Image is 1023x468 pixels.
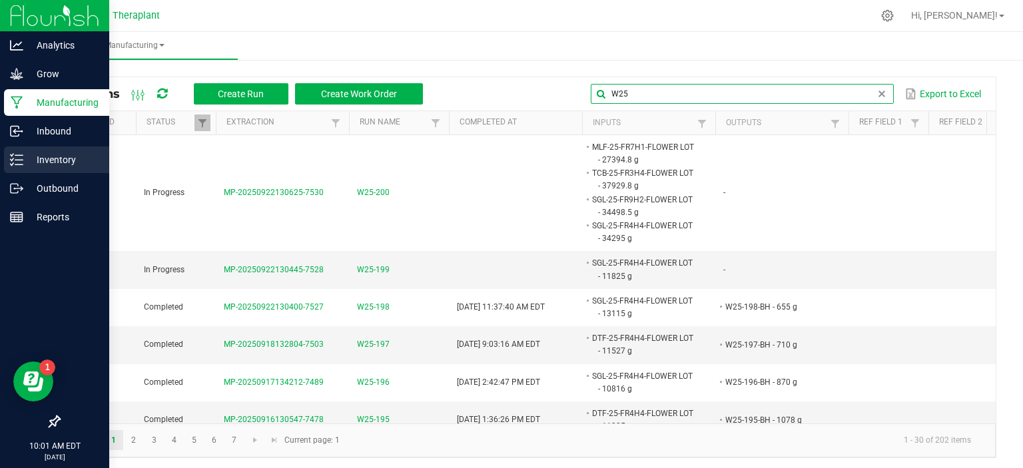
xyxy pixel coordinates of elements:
[590,193,695,219] li: SGL-25-FR9H2-FLOWER LOT - 34498.5 g
[428,115,444,131] a: Filter
[23,123,103,139] p: Inbound
[939,117,986,128] a: Ref Field 2Sortable
[590,166,695,192] li: TCB-25-FR3H4-FLOWER LOT - 37929.8 g
[10,210,23,224] inline-svg: Reports
[457,415,540,424] span: [DATE] 1:36:26 PM EDT
[10,39,23,52] inline-svg: Analytics
[876,89,887,99] span: clear
[348,429,982,451] kendo-pager-info: 1 - 30 of 202 items
[10,67,23,81] inline-svg: Grow
[23,152,103,168] p: Inventory
[147,117,194,128] a: StatusSortable
[457,340,540,349] span: [DATE] 9:03:16 AM EDT
[723,300,829,314] li: W25-198-BH - 655 g
[113,10,160,21] span: Theraplant
[457,302,545,312] span: [DATE] 11:37:40 AM EDT
[104,430,123,450] a: Page 1
[23,209,103,225] p: Reports
[590,369,695,395] li: SGL-25-FR4H4-FLOWER LOT - 10816 g
[357,376,390,389] span: W25-196
[59,423,996,457] kendo-pager: Current page: 1
[295,83,423,105] button: Create Work Order
[23,95,103,111] p: Manufacturing
[827,115,843,132] a: Filter
[907,115,923,131] a: Filter
[357,264,390,276] span: W25-199
[10,153,23,166] inline-svg: Inventory
[69,83,433,105] div: All Runs
[6,452,103,462] p: [DATE]
[245,430,264,450] a: Go to the next page
[590,256,695,282] li: SGL-25-FR4H4-FLOWER LOT - 11825 g
[879,9,896,22] div: Manage settings
[23,66,103,82] p: Grow
[224,188,324,197] span: MP-20250922130625-7530
[144,188,184,197] span: In Progress
[582,111,715,135] th: Inputs
[144,302,183,312] span: Completed
[224,415,324,424] span: MP-20250916130547-7478
[165,430,184,450] a: Page 4
[723,375,829,389] li: W25-196-BH - 870 g
[32,32,238,60] a: Manufacturing
[591,84,894,104] input: Search by Run Name, Extraction, Machine, or Lot Number
[194,83,288,105] button: Create Run
[357,186,390,199] span: W25-200
[194,115,210,131] a: Filter
[715,251,849,288] td: -
[590,332,695,357] li: DTF-25-FR4H4-FLOWER LOT - 11527 g
[715,135,849,252] td: -
[694,115,710,132] a: Filter
[23,180,103,196] p: Outbound
[250,435,260,445] span: Go to the next page
[144,265,184,274] span: In Progress
[39,359,55,375] iframe: Resource center unread badge
[124,430,143,450] a: Page 2
[218,89,264,99] span: Create Run
[911,10,998,21] span: Hi, [PERSON_NAME]!
[723,413,829,427] li: W25-195-BH - 1078 g
[357,301,390,314] span: W25-198
[184,430,204,450] a: Page 5
[859,117,906,128] a: Ref Field 1Sortable
[723,338,829,351] li: W25-197-BH - 710 g
[902,83,984,105] button: Export to Excel
[6,440,103,452] p: 10:01 AM EDT
[321,89,397,99] span: Create Work Order
[224,302,324,312] span: MP-20250922130400-7527
[590,407,695,433] li: DTF-25-FR4H4-FLOWER LOT - 11905 g
[457,377,540,387] span: [DATE] 2:42:47 PM EDT
[360,117,427,128] a: Run NameSortable
[144,415,183,424] span: Completed
[224,340,324,349] span: MP-20250918132804-7503
[590,140,695,166] li: MLF-25-FR7H1-FLOWER LOT - 27394.8 g
[590,219,695,245] li: SGL-25-FR4H4-FLOWER LOT - 34295 g
[357,338,390,351] span: W25-197
[264,430,284,450] a: Go to the last page
[144,377,183,387] span: Completed
[328,115,344,131] a: Filter
[204,430,224,450] a: Page 6
[357,413,390,426] span: W25-195
[13,361,53,401] iframe: Resource center
[32,40,238,51] span: Manufacturing
[590,294,695,320] li: SGL-25-FR4H4-FLOWER LOT - 13115 g
[715,111,849,135] th: Outputs
[224,265,324,274] span: MP-20250922130445-7528
[226,117,327,128] a: ExtractionSortable
[145,430,164,450] a: Page 3
[460,117,577,128] a: Completed AtSortable
[23,37,103,53] p: Analytics
[224,377,324,387] span: MP-20250917134212-7489
[144,340,183,349] span: Completed
[269,435,280,445] span: Go to the last page
[10,96,23,109] inline-svg: Manufacturing
[224,430,244,450] a: Page 7
[10,124,23,138] inline-svg: Inbound
[10,182,23,195] inline-svg: Outbound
